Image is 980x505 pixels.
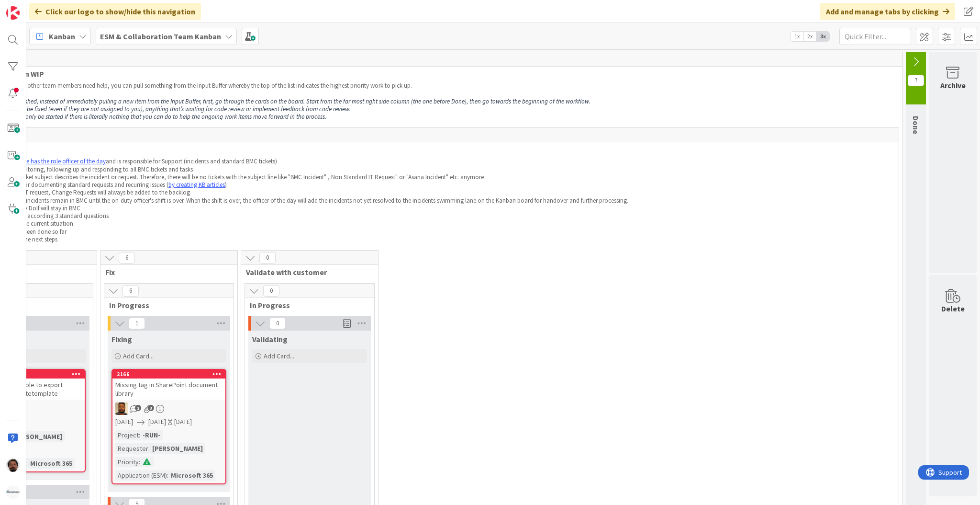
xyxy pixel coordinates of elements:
[148,405,154,411] span: 3
[168,181,225,189] a: by creating KB articles
[109,300,222,310] span: In Progress
[6,6,20,20] img: Visit kanbanzone.com
[148,443,150,454] span: :
[129,318,145,329] span: 1
[28,458,75,469] div: Microsoft 365
[111,334,132,344] span: Fixing
[112,370,225,379] div: 2166
[246,267,366,277] span: Validate with customer
[115,457,139,467] div: Priority
[6,485,20,499] img: avatar
[112,402,225,415] div: DM
[115,402,128,415] img: DM
[122,285,139,297] span: 6
[820,3,955,20] div: Add and manage tabs by clicking
[139,430,140,440] span: :
[100,32,221,41] b: ESM & Collaboration Team Kanban
[9,431,65,442] div: [PERSON_NAME]
[940,80,966,91] div: Archive
[135,405,141,411] span: 2
[49,31,75,42] span: Kanban
[29,3,201,20] div: Click our logo to show/hide this navigation
[269,318,286,329] span: 0
[252,334,288,344] span: Validating
[941,303,965,314] div: Delete
[115,430,139,440] div: Project
[115,443,148,454] div: Requester
[115,417,133,427] span: [DATE]
[150,443,205,454] div: [PERSON_NAME]
[174,417,192,427] div: [DATE]
[26,458,28,469] span: :
[803,32,816,41] span: 2x
[911,116,921,134] span: Done
[119,252,135,264] span: 6
[259,252,276,264] span: 0
[264,352,294,360] span: Add Card...
[148,417,166,427] span: [DATE]
[123,352,154,360] span: Add Card...
[6,459,20,472] img: AC
[117,371,225,378] div: 2166
[112,379,225,400] div: Missing tag in SharePoint document library
[908,75,924,86] span: 7
[791,32,803,41] span: 1x
[20,1,44,13] span: Support
[167,470,168,481] span: :
[816,32,829,41] span: 3x
[263,285,279,297] span: 0
[168,470,215,481] div: Microsoft 365
[115,470,167,481] div: Application (ESM)
[105,267,225,277] span: Fix
[839,28,911,45] input: Quick Filter...
[139,457,140,467] span: :
[140,430,163,440] div: -RUN-
[112,370,225,400] div: 2166Missing tag in SharePoint document library
[250,300,362,310] span: In Progress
